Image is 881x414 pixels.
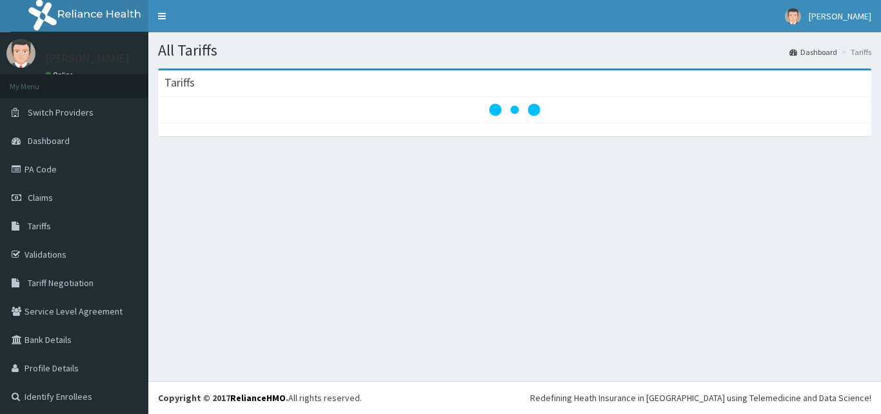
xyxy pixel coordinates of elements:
[28,107,94,118] span: Switch Providers
[785,8,801,25] img: User Image
[789,47,837,57] a: Dashboard
[164,77,195,88] h3: Tariffs
[530,391,871,404] div: Redefining Heath Insurance in [GEOGRAPHIC_DATA] using Telemedicine and Data Science!
[28,135,70,147] span: Dashboard
[45,70,76,79] a: Online
[28,192,53,203] span: Claims
[158,42,871,59] h1: All Tariffs
[230,392,286,404] a: RelianceHMO
[809,10,871,22] span: [PERSON_NAME]
[28,277,94,289] span: Tariff Negotiation
[158,392,288,404] strong: Copyright © 2017 .
[6,39,35,68] img: User Image
[45,52,130,64] p: [PERSON_NAME]
[148,381,881,414] footer: All rights reserved.
[28,220,51,232] span: Tariffs
[489,84,540,136] svg: audio-loading
[838,47,871,57] li: Tariffs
